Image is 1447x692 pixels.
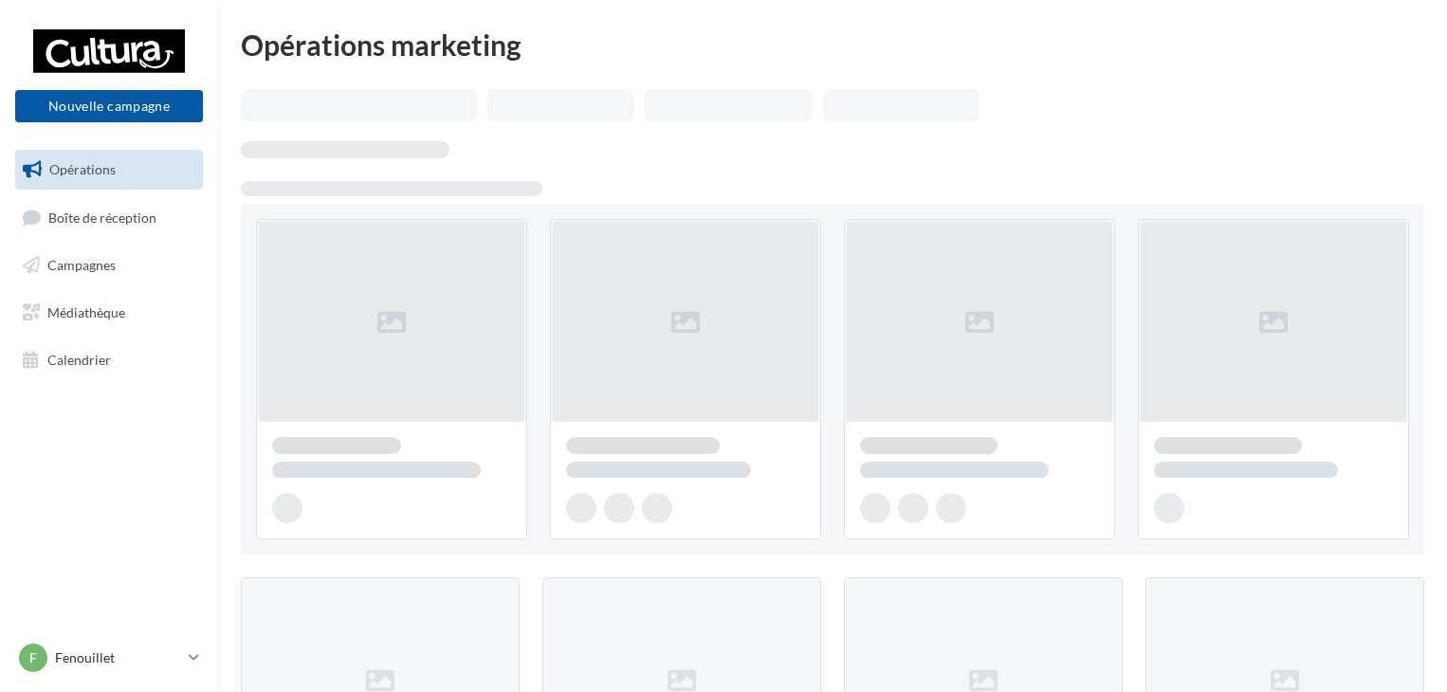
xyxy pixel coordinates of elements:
[47,257,116,273] span: Campagnes
[241,30,1424,59] div: Opérations marketing
[11,246,207,285] a: Campagnes
[15,90,203,122] button: Nouvelle campagne
[47,304,125,320] span: Médiathèque
[55,648,181,667] p: Fenouillet
[29,648,37,667] span: F
[49,161,116,177] span: Opérations
[11,340,207,380] a: Calendrier
[47,351,111,367] span: Calendrier
[15,640,203,676] a: F Fenouillet
[11,197,207,238] a: Boîte de réception
[11,293,207,333] a: Médiathèque
[11,150,207,190] a: Opérations
[48,209,156,225] span: Boîte de réception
